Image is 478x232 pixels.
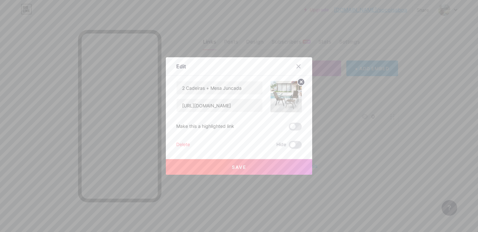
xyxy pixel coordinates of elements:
div: Make this a highlighted link [176,123,234,130]
input: URL [177,99,262,112]
button: Save [166,159,312,175]
input: Title [177,81,262,94]
div: Edit [176,62,186,70]
img: link_thumbnail [271,81,302,112]
span: Hide [276,141,286,149]
div: Delete [176,141,190,149]
span: Save [232,164,246,170]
